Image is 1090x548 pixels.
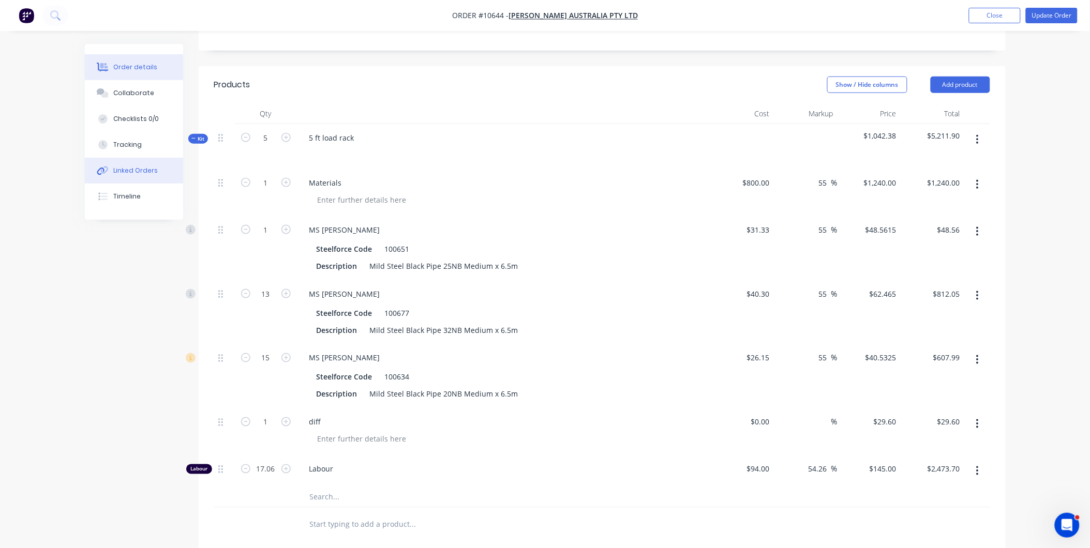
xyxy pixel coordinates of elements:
[301,286,389,301] div: MS [PERSON_NAME]
[309,486,516,507] input: Search...
[831,224,838,236] span: %
[301,130,363,145] div: 5 ft load rack
[366,387,522,402] div: Mild Steel Black Pipe 20NB Medium x 6.5m
[85,106,183,132] button: Checklists 0/0
[214,79,250,91] div: Products
[905,130,960,141] span: $5,211.90
[1026,8,1078,23] button: Update Order
[381,370,414,385] div: 100634
[312,241,377,256] div: Steelforce Code
[113,114,159,124] div: Checklists 0/0
[113,63,157,72] div: Order details
[774,103,838,124] div: Markup
[831,288,838,300] span: %
[85,158,183,184] button: Linked Orders
[711,103,774,124] div: Cost
[931,77,990,93] button: Add product
[366,258,522,273] div: Mild Steel Black Pipe 25NB Medium x 6.5m
[85,132,183,158] button: Tracking
[113,192,141,201] div: Timeline
[85,54,183,80] button: Order details
[381,306,414,321] div: 100677
[301,222,389,237] div: MS [PERSON_NAME]
[312,370,377,385] div: Steelforce Code
[452,11,509,21] span: Order #10644 -
[827,77,907,93] button: Show / Hide columns
[901,103,964,124] div: Total
[301,415,330,430] div: diff
[312,306,377,321] div: Steelforce Code
[113,140,142,149] div: Tracking
[85,80,183,106] button: Collaborate
[188,134,208,144] div: Kit
[309,464,707,475] span: Labour
[85,184,183,209] button: Timeline
[842,130,897,141] span: $1,042.38
[509,11,638,21] a: [PERSON_NAME] Australia Pty Ltd
[1055,513,1080,538] iframe: Intercom live chat
[312,323,362,338] div: Description
[831,416,838,428] span: %
[235,103,297,124] div: Qty
[831,177,838,189] span: %
[113,88,154,98] div: Collaborate
[831,352,838,364] span: %
[309,514,516,535] input: Start typing to add a product...
[191,135,205,143] span: Kit
[366,323,522,338] div: Mild Steel Black Pipe 32NB Medium x 6.5m
[113,166,158,175] div: Linked Orders
[19,8,34,23] img: Factory
[838,103,901,124] div: Price
[301,175,350,190] div: Materials
[969,8,1021,23] button: Close
[312,258,362,273] div: Description
[831,463,838,475] span: %
[186,464,212,474] div: Labour
[381,241,414,256] div: 100651
[312,387,362,402] div: Description
[301,351,389,366] div: MS [PERSON_NAME]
